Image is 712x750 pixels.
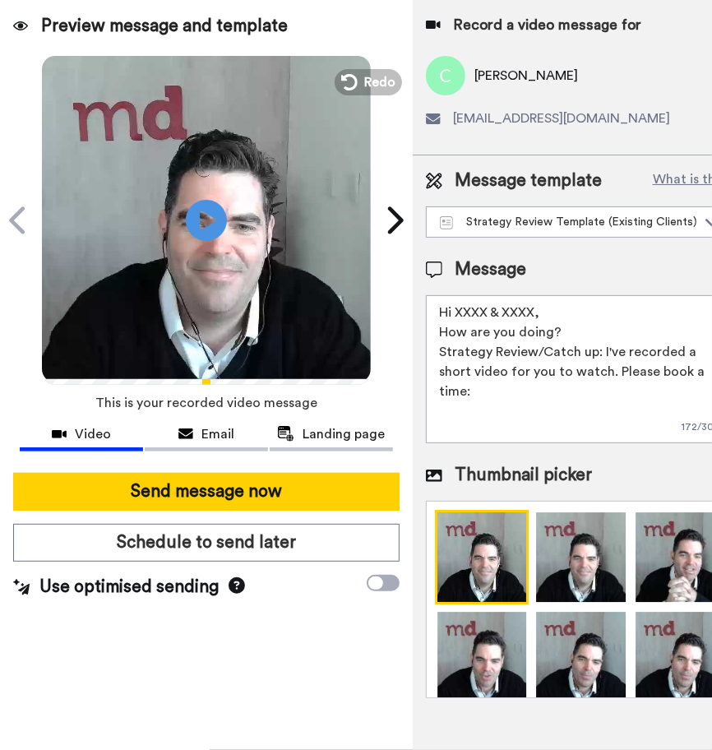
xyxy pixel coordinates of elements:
span: Thumbnail picker [455,463,593,488]
span: Use optimised sending [39,575,219,600]
span: Message [455,257,527,282]
button: Schedule to send later [13,524,400,562]
span: [EMAIL_ADDRESS][DOMAIN_NAME] [454,109,671,128]
img: 2Q== [435,609,529,704]
span: Message template [455,169,603,193]
img: 9k= [534,609,628,704]
span: This is your recorded video message [95,385,317,421]
img: Message-temps.svg [440,216,454,229]
img: 2Q== [534,510,628,604]
button: Send message now [13,473,400,511]
span: Landing page [303,424,385,444]
span: Email [201,424,234,444]
img: 2Q== [435,510,529,604]
div: Strategy Review Template (Existing Clients) [440,214,696,230]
